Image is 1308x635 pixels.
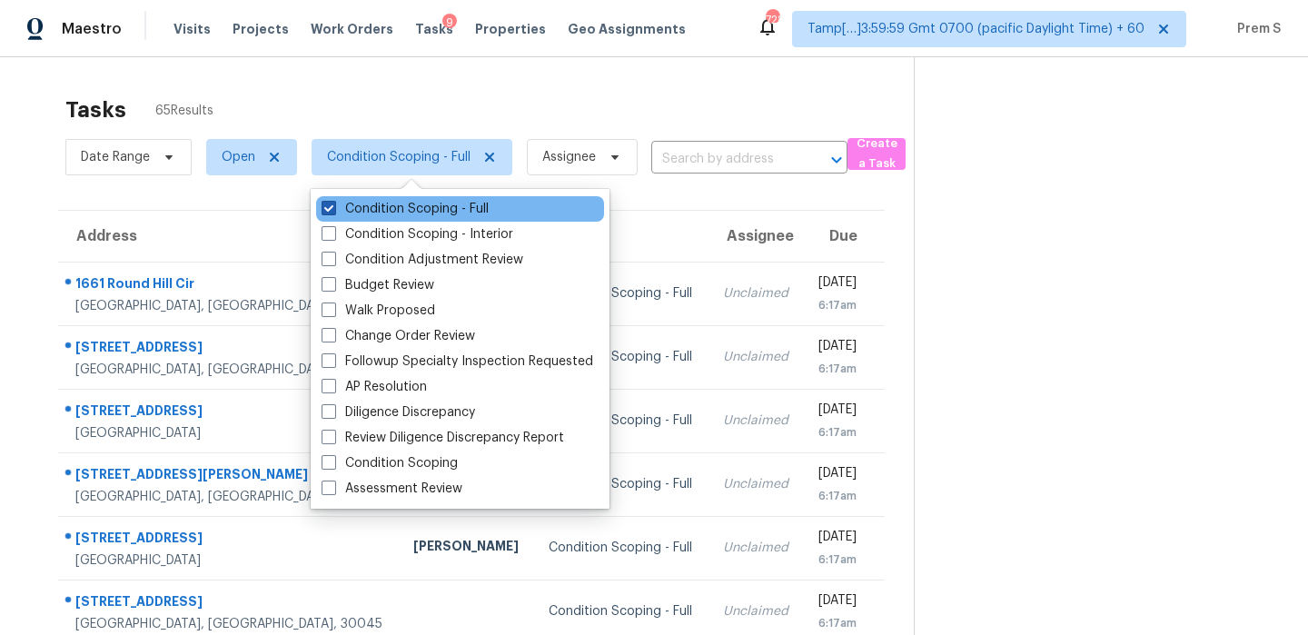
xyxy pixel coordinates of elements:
[817,273,857,296] div: [DATE]
[857,134,897,175] span: Create a Task
[817,360,857,378] div: 6:17am
[322,327,475,345] label: Change Order Review
[817,296,857,314] div: 6:17am
[549,412,693,430] div: Condition Scoping - Full
[723,539,789,557] div: Unclaimed
[322,480,462,498] label: Assessment Review
[75,529,384,551] div: [STREET_ADDRESS]
[723,475,789,493] div: Unclaimed
[766,11,778,29] div: 728
[442,14,457,32] div: 9
[549,475,693,493] div: Condition Scoping - Full
[708,211,804,262] th: Assignee
[62,20,122,38] span: Maestro
[803,211,885,262] th: Due
[75,361,384,379] div: [GEOGRAPHIC_DATA], [GEOGRAPHIC_DATA], 37075
[723,348,789,366] div: Unclaimed
[75,592,384,615] div: [STREET_ADDRESS]
[75,488,384,506] div: [GEOGRAPHIC_DATA], [GEOGRAPHIC_DATA], 27616
[322,302,435,320] label: Walk Proposed
[817,423,857,442] div: 6:17am
[817,614,857,632] div: 6:17am
[222,148,255,166] span: Open
[817,551,857,569] div: 6:17am
[549,602,693,620] div: Condition Scoping - Full
[75,402,384,424] div: [STREET_ADDRESS]
[75,338,384,361] div: [STREET_ADDRESS]
[413,537,520,560] div: [PERSON_NAME]
[75,551,384,570] div: [GEOGRAPHIC_DATA]
[568,20,686,38] span: Geo Assignments
[817,401,857,423] div: [DATE]
[542,148,596,166] span: Assignee
[311,20,393,38] span: Work Orders
[75,615,384,633] div: [GEOGRAPHIC_DATA], [GEOGRAPHIC_DATA], 30045
[233,20,289,38] span: Projects
[817,337,857,360] div: [DATE]
[534,211,708,262] th: Type
[322,200,489,218] label: Condition Scoping - Full
[75,424,384,442] div: [GEOGRAPHIC_DATA]
[808,20,1144,38] span: Tamp[…]3:59:59 Gmt 0700 (pacific Daylight Time) + 60
[322,403,475,422] label: Diligence Discrepancy
[723,412,789,430] div: Unclaimed
[817,464,857,487] div: [DATE]
[723,284,789,303] div: Unclaimed
[322,251,523,269] label: Condition Adjustment Review
[847,138,906,170] button: Create a Task
[65,101,126,119] h2: Tasks
[75,297,384,315] div: [GEOGRAPHIC_DATA], [GEOGRAPHIC_DATA], 27284
[322,429,564,447] label: Review Diligence Discrepancy Report
[817,487,857,505] div: 6:17am
[824,147,849,173] button: Open
[155,102,213,120] span: 65 Results
[58,211,399,262] th: Address
[817,528,857,551] div: [DATE]
[81,148,150,166] span: Date Range
[322,378,427,396] label: AP Resolution
[415,23,453,35] span: Tasks
[475,20,546,38] span: Properties
[322,225,513,243] label: Condition Scoping - Interior
[75,274,384,297] div: 1661 Round Hill Cir
[651,145,797,174] input: Search by address
[75,465,384,488] div: [STREET_ADDRESS][PERSON_NAME]
[322,352,593,371] label: Followup Specialty Inspection Requested
[723,602,789,620] div: Unclaimed
[322,454,458,472] label: Condition Scoping
[549,348,693,366] div: Condition Scoping - Full
[327,148,471,166] span: Condition Scoping - Full
[1230,20,1281,38] span: Prem S
[817,591,857,614] div: [DATE]
[322,276,434,294] label: Budget Review
[549,284,693,303] div: Condition Scoping - Full
[549,539,693,557] div: Condition Scoping - Full
[173,20,211,38] span: Visits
